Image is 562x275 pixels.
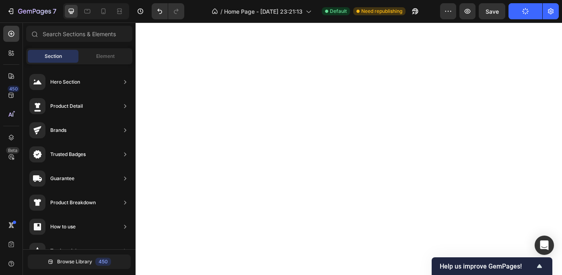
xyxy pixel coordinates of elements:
div: Trusted Badges [50,150,86,158]
div: Undo/Redo [152,3,184,19]
span: Section [45,53,62,60]
div: Product Detail [50,102,83,110]
span: Need republishing [361,8,402,15]
span: / [220,7,222,16]
div: Hero Section [50,78,80,86]
button: Browse Library450 [28,254,131,269]
div: Beta [6,147,19,154]
iframe: Design area [136,23,562,275]
span: Default [330,8,347,15]
div: 450 [8,86,19,92]
span: Home Page - [DATE] 23:21:13 [224,7,303,16]
button: Save [479,3,505,19]
div: 450 [95,258,111,266]
div: Brands [50,126,66,134]
span: Browse Library [57,258,92,265]
div: Product Breakdown [50,199,96,207]
p: 7 [53,6,56,16]
button: 7 [3,3,60,19]
input: Search Sections & Elements [26,26,132,42]
span: Help us improve GemPages! [440,263,535,270]
button: Show survey - Help us improve GemPages! [440,261,544,271]
span: Save [486,8,499,15]
div: Guarantee [50,174,74,183]
div: How to use [50,223,76,231]
div: Open Intercom Messenger [535,236,554,255]
div: Testimonials [50,247,79,255]
span: Element [96,53,115,60]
